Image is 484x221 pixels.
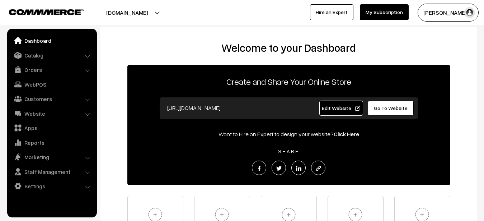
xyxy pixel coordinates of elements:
a: Reports [9,136,94,149]
a: Catalog [9,49,94,62]
a: Customers [9,92,94,105]
img: user [464,7,475,18]
img: COMMMERCE [9,9,84,15]
a: Staff Management [9,165,94,178]
a: Settings [9,180,94,193]
h2: Welcome to your Dashboard [108,41,470,54]
a: My Subscription [360,4,409,20]
a: Website [9,107,94,120]
span: Go To Website [374,105,408,111]
span: SHARE [274,148,303,154]
a: COMMMERCE [9,7,72,16]
a: Go To Website [368,101,414,116]
a: Edit Website [319,101,363,116]
a: Click Here [334,130,359,138]
button: [PERSON_NAME] [418,4,479,22]
div: Want to Hire an Expert to design your website? [127,130,450,138]
button: [DOMAIN_NAME] [81,4,173,22]
a: Marketing [9,151,94,164]
a: WebPOS [9,78,94,91]
a: Hire an Expert [310,4,353,20]
a: Apps [9,121,94,134]
a: Dashboard [9,34,94,47]
a: Orders [9,63,94,76]
p: Create and Share Your Online Store [127,75,450,88]
span: Edit Website [322,105,360,111]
